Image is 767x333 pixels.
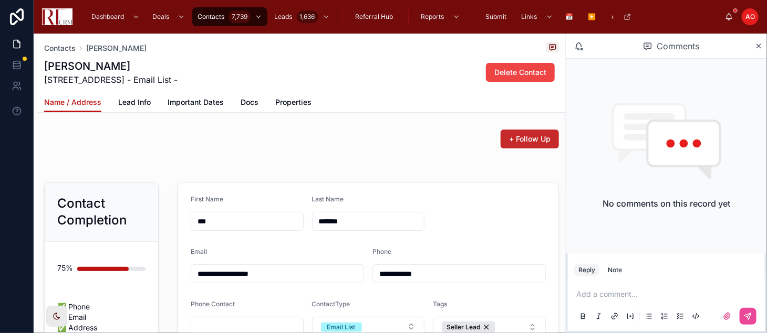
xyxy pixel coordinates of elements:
[57,195,146,229] h2: Contact Completion
[481,7,514,26] a: Submit
[433,300,447,308] span: Tags
[312,195,344,203] span: Last Name
[574,264,599,276] button: Reply
[588,13,596,21] span: ▶️
[494,67,546,78] span: Delete Contact
[168,93,224,114] a: Important Dates
[44,93,101,113] a: Name / Address
[501,130,559,148] button: + Follow Up
[356,13,393,21] span: Referral Hub
[191,195,223,203] span: First Name
[516,7,558,26] a: Links
[118,93,151,114] a: Lead Info
[229,10,251,23] div: 7,739
[91,13,124,21] span: Dashboard
[275,93,312,114] a: Properties
[152,13,169,21] span: Deals
[270,7,335,26] a: Leads1,636
[297,10,318,23] div: 1,636
[42,8,72,25] img: App logo
[604,264,626,276] button: Note
[44,73,178,86] span: [STREET_ADDRESS] - Email List -
[86,7,145,26] a: Dashboard
[603,197,730,210] h2: No comments on this record yet
[44,59,178,73] h1: [PERSON_NAME]
[608,266,622,274] div: Note
[350,7,401,26] a: Referral Hub
[327,323,356,332] div: Email List
[241,97,258,108] span: Docs
[312,300,350,308] span: ContactType
[198,13,224,21] span: Contacts
[561,7,581,26] a: 📅
[486,63,555,82] button: Delete Contact
[191,248,207,255] span: Email
[566,13,574,21] span: 📅
[275,13,293,21] span: Leads
[168,97,224,108] span: Important Dates
[611,13,615,21] span: +
[745,13,755,21] span: AO
[522,13,537,21] span: Links
[486,13,507,21] span: Submit
[44,43,76,53] a: Contacts
[372,248,391,255] span: Phone
[447,323,480,331] span: Seller Lead
[241,93,258,114] a: Docs
[86,43,147,53] a: [PERSON_NAME]
[583,7,604,26] a: ▶️
[606,7,637,26] a: +
[57,257,73,278] div: 75%
[147,7,190,26] a: Deals
[81,5,725,28] div: scrollable content
[44,97,101,108] span: Name / Address
[118,97,151,108] span: Lead Info
[192,7,267,26] a: Contacts7,739
[509,134,551,144] span: + Follow Up
[442,321,495,333] button: Unselect 355
[191,300,235,308] span: Phone Contact
[416,7,465,26] a: Reports
[657,40,699,52] span: Comments
[421,13,444,21] span: Reports
[275,97,312,108] span: Properties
